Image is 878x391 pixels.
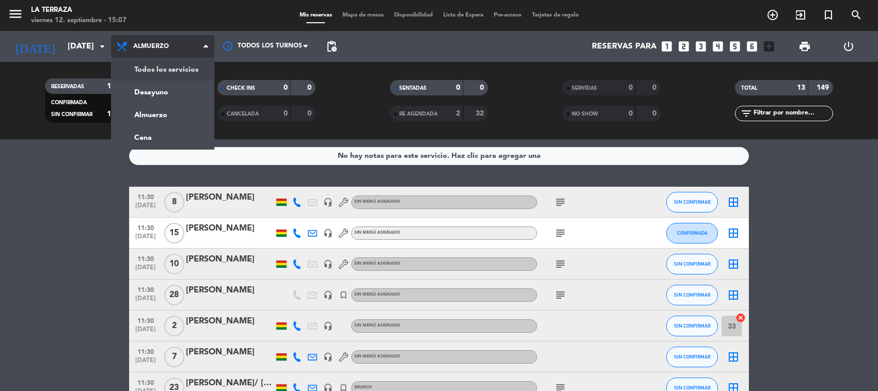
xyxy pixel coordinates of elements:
i: add_box [762,40,776,53]
i: search [850,9,863,21]
span: 11:30 [133,283,159,295]
strong: 0 [307,84,313,91]
div: [PERSON_NAME] [186,315,274,328]
div: [PERSON_NAME] [186,346,274,359]
div: [PERSON_NAME] [186,191,274,204]
span: BRUNCH [354,385,372,389]
div: [PERSON_NAME] [186,222,274,235]
span: SERVIDAS [572,86,597,91]
span: [DATE] [133,357,159,369]
span: Sin menú asignado [354,262,400,266]
a: Almuerzo [112,104,214,126]
span: [DATE] [133,326,159,338]
strong: 0 [284,84,288,91]
button: SIN CONFIRMAR [666,192,718,213]
span: Pre-acceso [489,12,527,18]
span: SIN CONFIRMAR [674,292,711,298]
strong: 0 [307,110,313,117]
span: [DATE] [133,202,159,214]
i: headset_mic [323,198,333,207]
span: RESERVADAS [51,84,84,89]
i: subject [554,227,567,239]
button: SIN CONFIRMAR [666,285,718,305]
a: Cena [112,126,214,149]
i: subject [554,196,567,208]
strong: 2 [456,110,460,117]
i: border_all [727,289,740,301]
i: arrow_drop_down [96,40,108,53]
span: RE AGENDADA [399,111,437,117]
span: Sin menú asignado [354,354,400,359]
span: print [798,40,811,53]
i: headset_mic [323,290,333,300]
strong: 0 [284,110,288,117]
span: CANCELADA [227,111,259,117]
button: CONFIRMADA [666,223,718,243]
i: menu [8,6,23,22]
span: 10 [164,254,184,274]
span: Mapa de mesas [337,12,389,18]
strong: 0 [456,84,460,91]
span: Sin menú asignado [354,292,400,297]
span: SIN CONFIRMAR [674,261,711,267]
span: SIN CONFIRMAR [51,112,92,117]
span: SIN CONFIRMAR [674,323,711,329]
strong: 13 [797,84,805,91]
strong: 0 [629,84,633,91]
span: pending_actions [325,40,338,53]
strong: 149 [817,84,831,91]
a: Todos los servicios [112,58,214,81]
span: NO SHOW [572,111,598,117]
button: menu [8,6,23,25]
i: headset_mic [323,352,333,362]
span: CHECK INS [227,86,255,91]
i: cancel [735,313,746,323]
i: add_circle_outline [766,9,779,21]
i: border_all [727,351,740,363]
div: La Terraza [31,5,127,15]
span: Reservas para [592,42,656,52]
span: 11:30 [133,221,159,233]
i: looks_6 [745,40,759,53]
input: Filtrar por nombre... [752,108,833,119]
i: headset_mic [323,321,333,331]
div: [PERSON_NAME] [186,284,274,297]
div: No hay notas para este servicio. Haz clic para agregar una [338,150,541,162]
i: looks_5 [728,40,742,53]
i: looks_two [677,40,691,53]
span: 8 [164,192,184,213]
strong: 32 [476,110,486,117]
i: headset_mic [323,229,333,238]
span: Sin menú asignado [354,323,400,328]
strong: 0 [629,110,633,117]
span: SIN CONFIRMAR [674,385,711,390]
i: headset_mic [323,259,333,269]
i: [DATE] [8,35,62,58]
strong: 0 [652,84,658,91]
i: subject [554,258,567,270]
span: CONFIRMADA [51,100,87,105]
i: looks_one [660,40,673,53]
span: [DATE] [133,264,159,276]
i: exit_to_app [794,9,807,21]
span: CONFIRMADA [677,230,708,236]
i: border_all [727,227,740,239]
i: looks_3 [694,40,708,53]
span: 11:30 [133,345,159,357]
div: [PERSON_NAME] [186,253,274,266]
span: 11:30 [133,190,159,202]
i: looks_4 [711,40,725,53]
i: turned_in_not [339,290,348,300]
button: SIN CONFIRMAR [666,316,718,336]
span: 7 [164,347,184,367]
span: 28 [164,285,184,305]
span: 11:30 [133,376,159,388]
i: filter_list [740,107,752,120]
span: 15 [164,223,184,243]
strong: 0 [652,110,658,117]
span: Almuerzo [133,43,169,50]
span: 11:30 [133,314,159,326]
span: [DATE] [133,233,159,245]
strong: 0 [480,84,486,91]
strong: 13 [107,83,115,90]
